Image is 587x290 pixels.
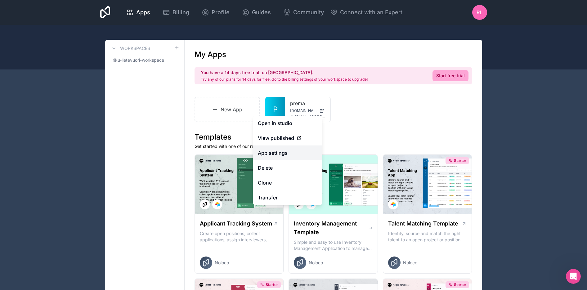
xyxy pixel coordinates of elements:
[22,15,119,34] div: Hmm It seems like it still has the same issue
[97,2,109,14] button: Home
[391,202,396,207] img: Airtable Logo
[69,147,114,153] div: Alright, I will do that.
[258,134,294,142] span: View published
[200,230,279,243] p: Create open positions, collect applications, assign interviewers, centralise candidate feedback a...
[195,143,472,149] p: Get started with one of our ready-made templates
[340,8,402,17] span: Connect with an Expert
[195,97,260,122] a: New App
[200,219,272,228] h1: Applicant Tracking System
[212,8,230,17] span: Profile
[265,97,285,122] a: P
[237,6,276,19] a: Guides
[309,260,323,266] span: Noloco
[290,108,317,113] span: [DOMAIN_NAME]
[106,195,116,205] button: Send a message…
[120,45,150,51] h3: Workspaces
[64,143,119,157] div: Alright, I will do that.
[5,143,119,162] div: Riku says…
[253,160,322,175] button: Delete
[293,8,324,17] span: Community
[566,269,581,284] iframe: Intercom live chat
[5,170,102,196] div: Happy [DATE], Riku! Just want to follow up if you were able to create your app already without an...
[10,174,97,192] div: Happy [DATE], Riku! Just want to follow up if you were able to create your app already without an...
[10,128,58,135] div: ***any cached history
[253,131,322,145] a: View published
[5,92,119,125] div: Caleb says…
[173,8,189,17] span: Billing
[253,145,322,160] a: App settings
[18,3,28,13] img: Profile image for Caleb
[197,6,235,19] a: Profile
[110,55,179,66] a: riku-lietevuori-workspace
[5,170,119,209] div: Caleb says…
[30,8,74,14] p: Active in the last 15m
[215,260,229,266] span: Noloco
[253,116,322,131] a: Open in studio
[201,69,368,76] h2: You have a 14 days free trial, on [GEOGRAPHIC_DATA].
[195,50,226,60] h1: My Apps
[121,6,155,19] a: Apps
[278,6,329,19] a: Community
[113,57,164,63] span: riku-lietevuori-workspace
[5,35,119,92] div: Riku says…
[432,70,468,81] a: Start free trial
[295,114,325,119] span: [EMAIL_ADDRESS][DOMAIN_NAME]
[109,2,120,14] div: Close
[253,175,322,190] a: Clone
[27,18,114,30] div: Hmm It seems like it still has the same issue
[454,282,466,287] span: Starter
[4,2,16,14] button: go back
[10,198,15,203] button: Upload attachment
[290,108,325,113] a: [DOMAIN_NAME]
[294,239,373,252] p: Simple and easy to use Inventory Management Application to manage your stock, orders and Manufact...
[266,282,278,287] span: Starter
[388,219,458,228] h1: Talent Matching Template
[273,105,278,114] span: P
[39,198,44,203] button: Start recording
[5,162,119,170] div: [DATE]
[29,198,34,203] button: Gif picker
[201,77,368,82] p: Try any of our plans for 14 days for free. Go to the billing settings of your workspace to upgrade!
[5,125,63,138] div: ***any cached historyAdd reaction
[253,190,322,205] a: Transfer
[477,9,482,16] span: RL
[290,100,325,107] a: prema
[215,202,220,207] img: Airtable Logo
[294,219,368,237] h1: Inventory Management Template
[252,8,271,17] span: Guides
[30,3,44,8] h1: Caleb
[5,185,119,195] textarea: Message…
[195,132,472,142] h1: Templates
[454,158,466,163] span: Starter
[5,92,102,124] div: Could you please clear your browser cache, refresh and try again? this should remove and cached h...
[110,45,150,52] a: Workspaces
[388,230,467,243] p: Identify, source and match the right talent to an open project or position with our Talent Matchi...
[136,8,150,17] span: Apps
[20,198,25,203] button: Emoji picker
[158,6,194,19] a: Billing
[10,96,97,120] div: Could you please clear your browser cache, refresh and try again? this should remove and cached h...
[5,15,119,35] div: Riku says…
[5,125,119,143] div: Caleb says…
[330,8,402,17] button: Connect with an Expert
[403,260,417,266] span: Noloco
